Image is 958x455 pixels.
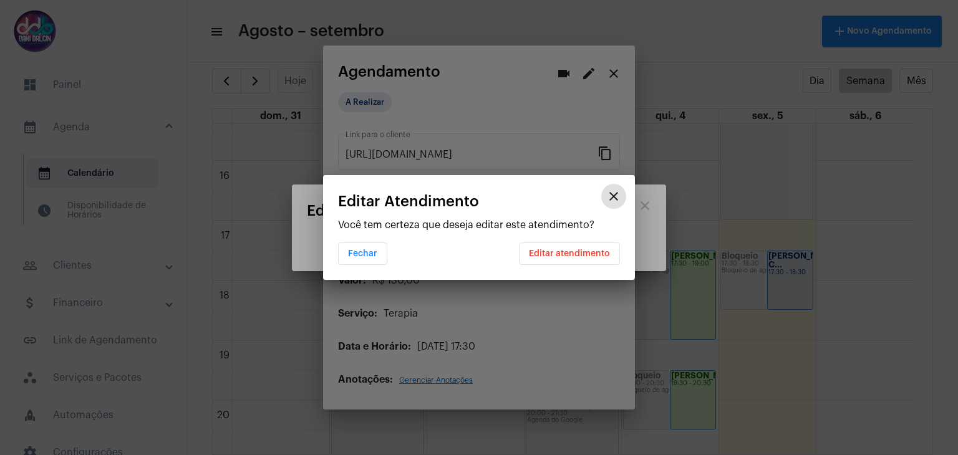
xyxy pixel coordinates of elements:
[529,249,610,258] span: Editar atendimento
[338,219,620,231] p: Você tem certeza que deseja editar este atendimento?
[519,242,620,265] button: Editar atendimento
[348,249,377,258] span: Fechar
[338,193,479,209] span: Editar Atendimento
[338,242,387,265] button: Fechar
[606,189,621,204] mat-icon: close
